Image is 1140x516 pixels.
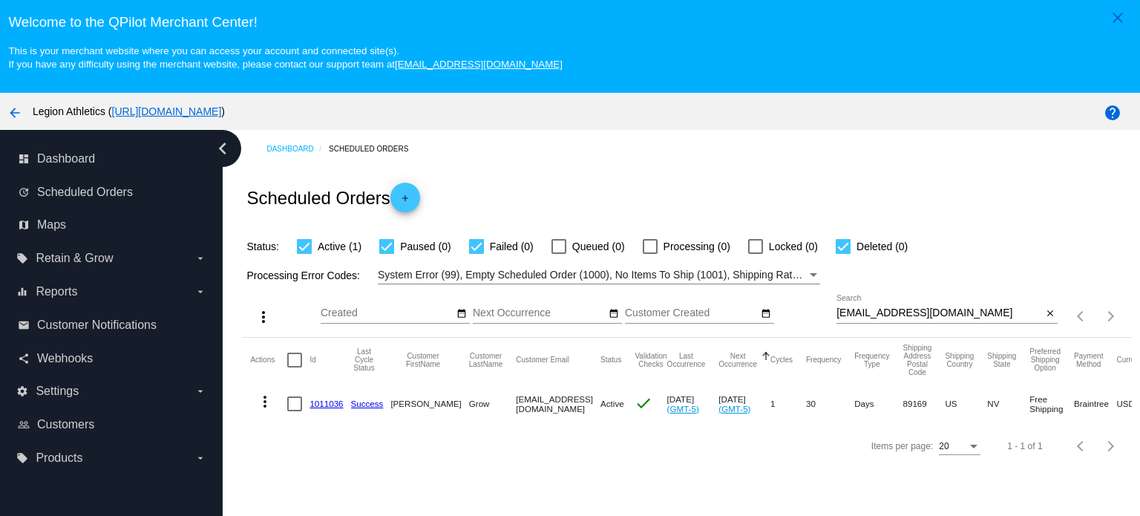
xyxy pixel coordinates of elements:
[1074,352,1103,368] button: Change sorting for PaymentMethod.Type
[939,442,980,452] mat-select: Items per page:
[635,394,652,412] mat-icon: check
[490,238,534,255] span: Failed (0)
[256,393,274,411] mat-icon: more_vert
[318,238,361,255] span: Active (1)
[770,356,793,365] button: Change sorting for Cycles
[718,382,770,425] mat-cell: [DATE]
[856,238,908,255] span: Deleted (0)
[8,14,1131,30] h3: Welcome to the QPilot Merchant Center!
[37,218,66,232] span: Maps
[18,419,30,431] i: people_outline
[667,404,699,414] a: (GMT-5)
[18,353,30,365] i: share
[456,308,467,320] mat-icon: date_range
[600,399,624,408] span: Active
[400,238,451,255] span: Paused (0)
[351,399,384,408] a: Success
[18,186,30,198] i: update
[635,338,666,382] mat-header-cell: Validation Checks
[255,308,272,326] mat-icon: more_vert
[194,286,206,298] i: arrow_drop_down
[945,382,987,425] mat-cell: US
[37,186,133,199] span: Scheduled Orders
[469,352,503,368] button: Change sorting for CustomerLastName
[871,441,933,451] div: Items per page:
[1042,306,1058,321] button: Clear
[945,352,974,368] button: Change sorting for ShippingCountry
[18,147,206,171] a: dashboard Dashboard
[194,385,206,397] i: arrow_drop_down
[1104,104,1121,122] mat-icon: help
[1045,308,1055,320] mat-icon: close
[469,382,517,425] mat-cell: Grow
[1067,301,1096,331] button: Previous page
[516,356,569,365] button: Change sorting for CustomerEmail
[18,313,206,337] a: email Customer Notifications
[1029,382,1074,425] mat-cell: Free Shipping
[396,193,414,211] mat-icon: add
[806,382,854,425] mat-cell: 30
[309,399,343,408] a: 1011036
[473,307,606,319] input: Next Occurrence
[36,285,77,298] span: Reports
[18,153,30,165] i: dashboard
[836,307,1042,319] input: Search
[266,137,329,160] a: Dashboard
[390,382,468,425] mat-cell: [PERSON_NAME]
[18,413,206,437] a: people_outline Customers
[33,105,225,117] span: Legion Athletics ( )
[37,418,94,431] span: Customers
[572,238,625,255] span: Queued (0)
[854,352,889,368] button: Change sorting for FrequencyType
[211,137,235,160] i: chevron_left
[246,270,360,281] span: Processing Error Codes:
[761,308,771,320] mat-icon: date_range
[378,266,820,284] mat-select: Filter by Processing Error Codes
[600,356,621,365] button: Change sorting for Status
[667,382,719,425] mat-cell: [DATE]
[1109,9,1127,27] mat-icon: close
[625,307,759,319] input: Customer Created
[16,286,28,298] i: equalizer
[309,356,315,365] button: Change sorting for Id
[609,308,619,320] mat-icon: date_range
[246,183,419,212] h2: Scheduled Orders
[194,252,206,264] i: arrow_drop_down
[194,452,206,464] i: arrow_drop_down
[321,307,454,319] input: Created
[18,219,30,231] i: map
[36,451,82,465] span: Products
[246,241,279,252] span: Status:
[516,382,600,425] mat-cell: [EMAIL_ADDRESS][DOMAIN_NAME]
[1096,431,1126,461] button: Next page
[18,319,30,331] i: email
[939,441,949,451] span: 20
[18,213,206,237] a: map Maps
[37,319,157,332] span: Customer Notifications
[37,152,95,166] span: Dashboard
[8,45,562,70] small: This is your merchant website where you can access your account and connected site(s). If you hav...
[667,352,706,368] button: Change sorting for LastOccurrenceUtc
[16,452,28,464] i: local_offer
[1096,301,1126,331] button: Next page
[329,137,422,160] a: Scheduled Orders
[37,352,93,365] span: Webhooks
[351,347,378,372] button: Change sorting for LastProcessingCycleId
[903,382,946,425] mat-cell: 89169
[250,338,287,382] mat-header-cell: Actions
[6,104,24,122] mat-icon: arrow_back
[1074,382,1116,425] mat-cell: Braintree
[718,404,750,414] a: (GMT-5)
[395,59,563,70] a: [EMAIL_ADDRESS][DOMAIN_NAME]
[664,238,730,255] span: Processing (0)
[16,385,28,397] i: settings
[1067,431,1096,461] button: Previous page
[987,382,1029,425] mat-cell: NV
[36,385,79,398] span: Settings
[903,344,932,376] button: Change sorting for ShippingPostcode
[770,382,806,425] mat-cell: 1
[36,252,113,265] span: Retain & Grow
[806,356,841,365] button: Change sorting for Frequency
[769,238,818,255] span: Locked (0)
[18,347,206,370] a: share Webhooks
